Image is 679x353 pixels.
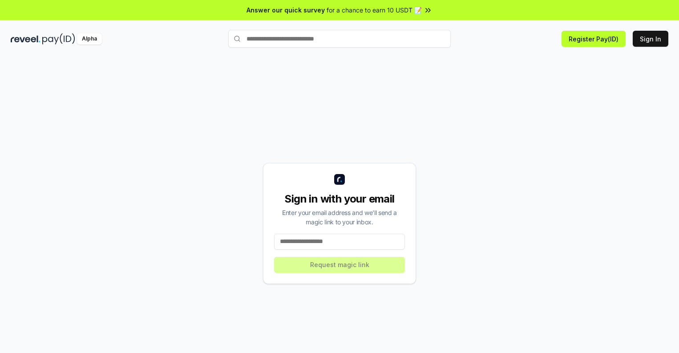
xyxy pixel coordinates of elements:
span: Answer our quick survey [247,5,325,15]
img: pay_id [42,33,75,45]
button: Register Pay(ID) [562,31,626,47]
img: logo_small [334,174,345,185]
span: for a chance to earn 10 USDT 📝 [327,5,422,15]
div: Enter your email address and we’ll send a magic link to your inbox. [274,208,405,227]
button: Sign In [633,31,668,47]
div: Alpha [77,33,102,45]
div: Sign in with your email [274,192,405,206]
img: reveel_dark [11,33,40,45]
